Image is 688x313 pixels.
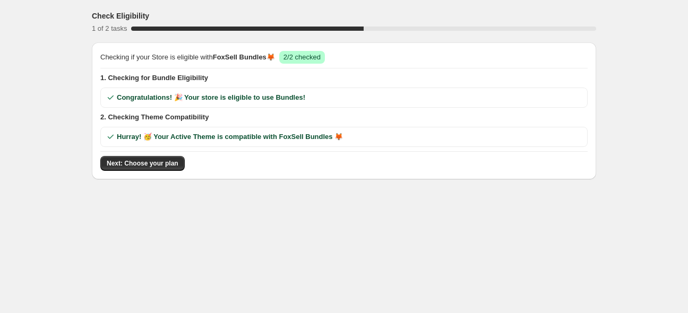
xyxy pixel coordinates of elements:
h3: Check Eligibility [92,11,149,21]
span: FoxSell Bundles [213,53,266,61]
span: 2. Checking Theme Compatibility [100,112,588,123]
span: Congratulations! 🎉 Your store is eligible to use Bundles! [117,92,305,103]
span: 1. Checking for Bundle Eligibility [100,73,588,83]
span: 2/2 checked [283,53,321,61]
span: Checking if your Store is eligible with 🦊 [100,52,275,63]
button: Next: Choose your plan [100,156,185,171]
span: 1 of 2 tasks [92,24,127,32]
span: Hurray! 🥳 Your Active Theme is compatible with FoxSell Bundles 🦊 [117,132,343,142]
span: Next: Choose your plan [107,159,178,168]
